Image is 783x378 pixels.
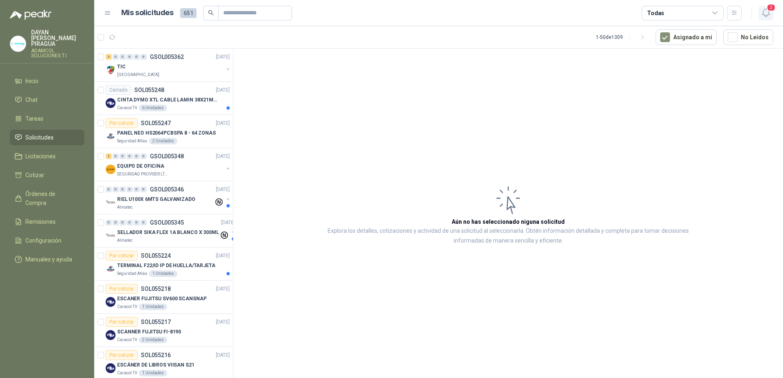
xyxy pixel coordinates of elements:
p: PANEL NEO HS2064PCBSPA 8 - 64 ZONAS [117,129,216,137]
div: 0 [120,54,126,60]
a: CerradoSOL055248[DATE] Company LogoCINTA DYMO XTL CABLE LAMIN 38X21MMBLANCOCaracol TV6 Unidades [94,82,233,115]
p: [DATE] [216,186,230,193]
p: Explora los detalles, cotizaciones y actividad de una solicitud al seleccionarla. Obtén informaci... [315,226,701,246]
p: ESCÁNER DE LIBROS VIISAN S21 [117,361,195,369]
div: 0 [127,220,133,225]
div: Por cotizar [106,317,138,327]
p: GSOL005362 [150,54,184,60]
img: Logo peakr [10,10,52,20]
p: [DATE] [216,86,230,94]
p: ESCANER FUJITSU SV600 SCANSNAP [117,295,206,303]
p: GSOL005346 [150,187,184,192]
a: 0 0 0 0 0 0 GSOL005346[DATE] Company LogoRIEL U100X 6MTS GALVANIZADOAlmatec [106,184,231,211]
span: Configuración [25,236,61,245]
div: 3 [106,153,112,159]
p: Caracol TV [117,370,137,376]
p: [DATE] [221,219,235,227]
p: [DATE] [216,285,230,293]
p: SELLADOR SIKA FLEX 1A BLANCO X 300ML [117,229,219,236]
img: Company Logo [106,131,115,141]
img: Company Logo [106,198,115,207]
p: ADAMCOL SOLUCIONES T.I [31,48,84,58]
div: 6 Unidades [139,105,167,111]
a: Chat [10,92,84,108]
div: 0 [140,54,147,60]
img: Company Logo [106,65,115,75]
span: Cotizar [25,171,44,180]
p: DAYAN [PERSON_NAME] PIRAGUA [31,29,84,47]
span: Solicitudes [25,133,54,142]
div: 1 Unidades [139,304,167,310]
div: 0 [106,187,112,192]
div: 0 [140,153,147,159]
img: Company Logo [106,264,115,274]
p: GSOL005348 [150,153,184,159]
div: 0 [134,153,140,159]
img: Company Logo [106,297,115,307]
p: SOL055247 [141,120,171,126]
div: 1 Unidades [139,370,167,376]
div: 1 - 50 de 1309 [596,31,649,44]
p: SOL055218 [141,286,171,292]
p: [GEOGRAPHIC_DATA] [117,72,159,78]
p: [DATE] [216,153,230,160]
div: 1 Unidades [149,270,177,277]
p: [DATE] [216,53,230,61]
p: TIC [117,63,126,71]
p: SOL055224 [141,253,171,259]
p: Caracol TV [117,304,137,310]
span: Inicio [25,76,38,85]
span: search [208,10,214,16]
a: 3 0 0 0 0 0 GSOL005348[DATE] Company LogoEQUIPO DE OFICINASEGURIDAD PROVISER LTDA [106,151,231,178]
div: 2 Unidades [149,138,177,144]
div: 0 [127,187,133,192]
div: 0 [140,220,147,225]
a: 0 0 0 0 0 0 GSOL005345[DATE] Company LogoSELLADOR SIKA FLEX 1A BLANCO X 300MLAlmatec [106,218,237,244]
a: 3 0 0 0 0 0 GSOL005362[DATE] Company LogoTIC[GEOGRAPHIC_DATA] [106,52,231,78]
p: SEGURIDAD PROVISER LTDA [117,171,169,178]
a: Inicio [10,73,84,89]
div: 0 [113,153,119,159]
div: Por cotizar [106,118,138,128]
div: Por cotizar [106,350,138,360]
div: 0 [113,220,119,225]
div: 0 [113,187,119,192]
a: Órdenes de Compra [10,186,84,211]
p: EQUIPO DE OFICINA [117,162,164,170]
p: SOL055217 [141,319,171,325]
div: 0 [127,54,133,60]
p: RIEL U100X 6MTS GALVANIZADO [117,196,195,203]
p: CINTA DYMO XTL CABLE LAMIN 38X21MMBLANCO [117,96,219,104]
div: 2 Unidades [139,337,167,343]
span: Manuales y ayuda [25,255,72,264]
p: [DATE] [216,252,230,260]
img: Company Logo [10,36,26,52]
h3: Aún no has seleccionado niguna solicitud [452,217,565,226]
div: 0 [120,153,126,159]
p: Caracol TV [117,105,137,111]
div: Todas [647,9,664,18]
p: GSOL005345 [150,220,184,225]
span: Órdenes de Compra [25,189,77,207]
div: Cerrado [106,85,131,95]
div: 0 [120,220,126,225]
p: Caracol TV [117,337,137,343]
div: 0 [134,54,140,60]
img: Company Logo [106,98,115,108]
div: Por cotizar [106,251,138,261]
a: Manuales y ayuda [10,252,84,267]
div: 0 [127,153,133,159]
img: Company Logo [106,164,115,174]
span: 651 [180,8,197,18]
a: Remisiones [10,214,84,229]
div: 0 [106,220,112,225]
img: Company Logo [106,231,115,241]
button: Asignado a mi [656,29,717,45]
p: Seguridad Atlas [117,138,147,144]
p: Almatec [117,237,133,244]
button: 2 [758,6,773,20]
span: Remisiones [25,217,56,226]
div: 3 [106,54,112,60]
div: Por cotizar [106,284,138,294]
div: 0 [134,220,140,225]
